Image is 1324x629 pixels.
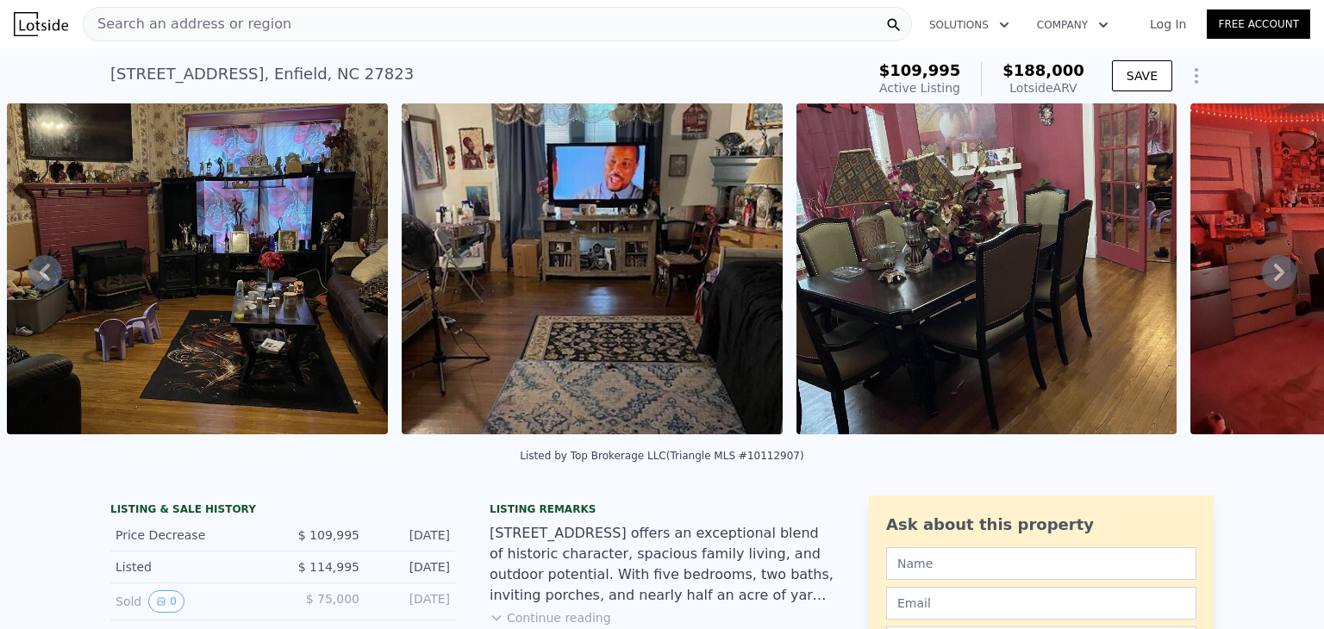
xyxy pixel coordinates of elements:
div: Lotside ARV [1002,79,1084,97]
img: Sale: 167313771 Parcel: 87166945 [796,103,1177,434]
div: LISTING & SALE HISTORY [110,502,455,520]
button: SAVE [1112,60,1172,91]
button: Solutions [915,9,1023,40]
img: Sale: 167313771 Parcel: 87166945 [402,103,783,434]
input: Email [886,587,1196,620]
span: Search an address or region [84,14,291,34]
span: $109,995 [879,61,961,79]
span: $ 109,995 [298,528,359,542]
div: [DATE] [373,590,450,613]
button: View historical data [148,590,184,613]
div: [STREET_ADDRESS] , Enfield , NC 27823 [110,62,414,86]
div: Listed [116,558,269,576]
div: Ask about this property [886,513,1196,537]
a: Log In [1129,16,1207,33]
span: $ 114,995 [298,560,359,574]
img: Sale: 167313771 Parcel: 87166945 [7,103,388,434]
div: [STREET_ADDRESS] offers an exceptional blend of historic character, spacious family living, and o... [490,523,834,606]
button: Show Options [1179,59,1214,93]
div: Listed by Top Brokerage LLC (Triangle MLS #10112907) [520,450,803,462]
div: Listing remarks [490,502,834,516]
span: $188,000 [1002,61,1084,79]
button: Company [1023,9,1122,40]
span: $ 75,000 [306,592,359,606]
input: Name [886,547,1196,580]
span: Active Listing [879,81,960,95]
div: [DATE] [373,558,450,576]
img: Lotside [14,12,68,36]
div: Price Decrease [116,526,269,544]
a: Free Account [1207,9,1310,39]
div: Sold [116,590,269,613]
div: [DATE] [373,526,450,544]
button: Continue reading [490,609,611,626]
